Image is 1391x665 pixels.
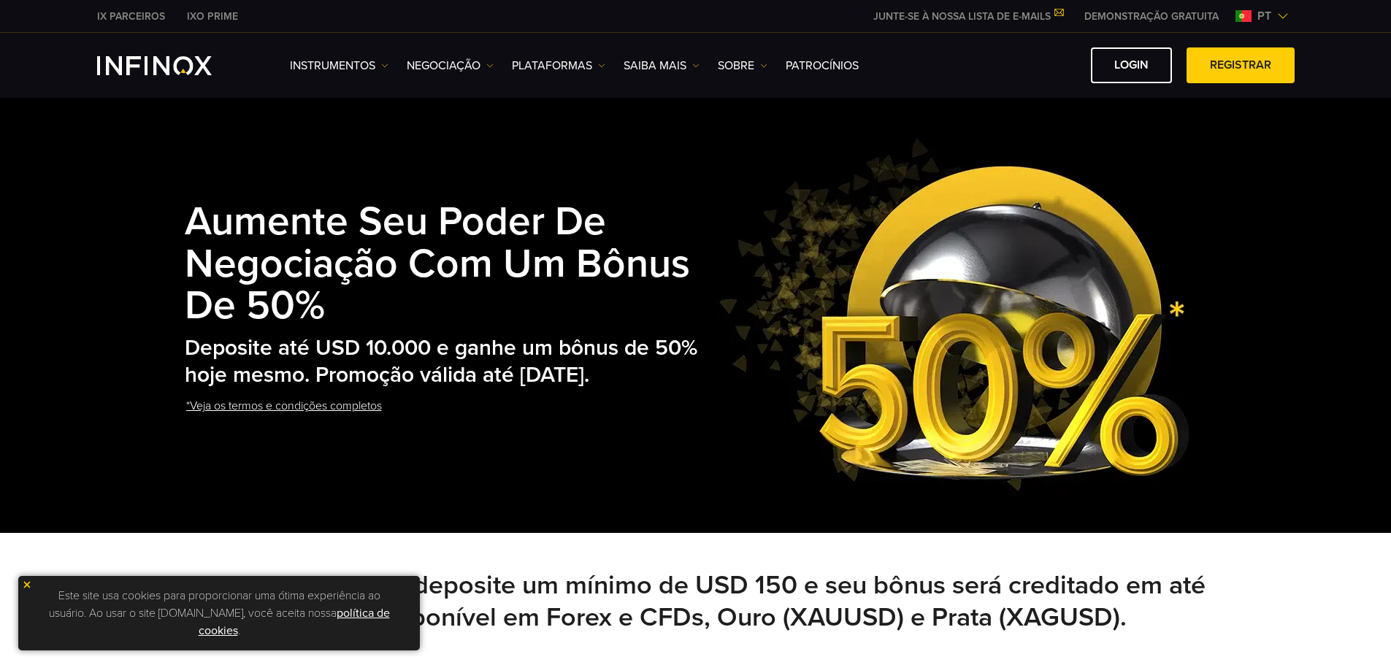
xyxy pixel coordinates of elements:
[185,388,383,424] a: *Veja os termos e condições completos
[97,56,246,75] a: INFINOX Logo
[624,57,700,74] a: Saiba mais
[1252,7,1277,25] span: pt
[185,198,690,331] strong: Aumente seu poder de negociação com um bônus de 50%
[1073,9,1230,24] a: INFINOX MENU
[176,9,249,24] a: INFINOX
[718,57,767,74] a: SOBRE
[185,335,705,388] h2: Deposite até USD 10.000 e ganhe um bônus de 50% hoje mesmo. Promoção válida até [DATE].
[185,569,1207,634] h2: Cadastre-se agora, deposite um mínimo de USD 150 e seu bônus será creditado em até 1 dia útil. Di...
[786,57,859,74] a: Patrocínios
[22,580,32,590] img: yellow close icon
[290,57,388,74] a: Instrumentos
[1091,47,1172,83] a: Login
[86,9,176,24] a: INFINOX
[407,57,494,74] a: NEGOCIAÇÃO
[512,57,605,74] a: PLATAFORMAS
[26,583,413,643] p: Este site usa cookies para proporcionar uma ótima experiência ao usuário. Ao usar o site [DOMAIN_...
[1187,47,1295,83] a: Registrar
[862,10,1073,23] a: JUNTE-SE À NOSSA LISTA DE E-MAILS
